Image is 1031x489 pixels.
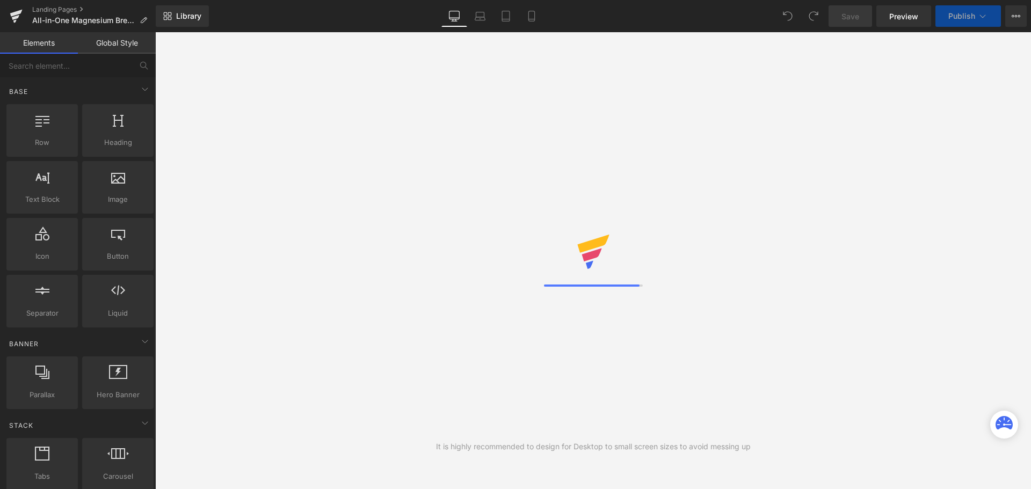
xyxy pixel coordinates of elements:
span: Carousel [85,471,150,482]
div: It is highly recommended to design for Desktop to small screen sizes to avoid messing up [436,441,751,452]
span: Separator [10,308,75,319]
a: Desktop [441,5,467,27]
span: Publish [948,12,975,20]
span: Liquid [85,308,150,319]
span: Base [8,86,29,97]
button: More [1005,5,1027,27]
span: Tabs [10,471,75,482]
span: All-in-One Magnesium Breakthrough™️ Reset [32,16,135,25]
span: Text Block [10,194,75,205]
span: Heading [85,137,150,148]
button: Undo [777,5,798,27]
button: Redo [803,5,824,27]
span: Stack [8,420,34,430]
span: Preview [889,11,918,22]
span: Icon [10,251,75,262]
span: Image [85,194,150,205]
span: Banner [8,339,40,349]
a: Laptop [467,5,493,27]
button: Publish [935,5,1001,27]
a: Preview [876,5,931,27]
span: Hero Banner [85,389,150,400]
span: Library [176,11,201,21]
span: Button [85,251,150,262]
span: Save [841,11,859,22]
a: Landing Pages [32,5,156,14]
span: Row [10,137,75,148]
a: Mobile [519,5,544,27]
a: Global Style [78,32,156,54]
span: Parallax [10,389,75,400]
a: Tablet [493,5,519,27]
a: New Library [156,5,209,27]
